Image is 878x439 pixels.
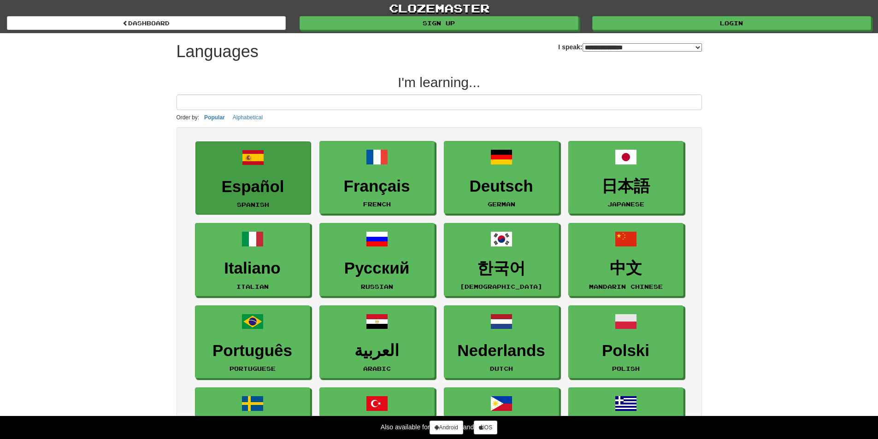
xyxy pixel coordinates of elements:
a: РусскийRussian [319,223,435,296]
small: Russian [361,283,393,290]
button: Alphabetical [230,112,265,123]
a: DeutschGerman [444,141,559,214]
a: Android [430,421,463,434]
h3: Deutsch [449,177,554,195]
h3: Español [200,178,306,196]
small: German [488,201,515,207]
small: Arabic [363,365,391,372]
label: I speak: [558,42,701,52]
button: Popular [201,112,228,123]
h3: Polski [573,342,678,360]
a: 中文Mandarin Chinese [568,223,684,296]
small: Dutch [490,365,513,372]
h3: 한국어 [449,259,554,277]
a: NederlandsDutch [444,305,559,379]
a: dashboard [7,16,286,30]
a: EspañolSpanish [195,141,311,215]
a: FrançaisFrench [319,141,435,214]
h3: Português [200,342,305,360]
small: Italian [236,283,269,290]
a: Sign up [300,16,578,30]
small: Portuguese [230,365,276,372]
a: العربيةArabic [319,305,435,379]
small: Order by: [177,114,200,121]
small: [DEMOGRAPHIC_DATA] [460,283,542,290]
small: Japanese [607,201,644,207]
h3: 中文 [573,259,678,277]
a: 日本語Japanese [568,141,684,214]
h3: Русский [324,259,430,277]
a: iOS [474,421,497,434]
small: Spanish [237,201,269,208]
h3: Nederlands [449,342,554,360]
small: Mandarin Chinese [589,283,663,290]
a: 한국어[DEMOGRAPHIC_DATA] [444,223,559,296]
h1: Languages [177,42,259,61]
a: PolskiPolish [568,305,684,379]
a: PortuguêsPortuguese [195,305,310,379]
h3: Français [324,177,430,195]
small: French [363,201,391,207]
h2: I'm learning... [177,75,702,90]
a: Login [592,16,871,30]
select: I speak: [583,43,702,52]
small: Polish [612,365,640,372]
a: ItalianoItalian [195,223,310,296]
h3: 日本語 [573,177,678,195]
h3: Italiano [200,259,305,277]
h3: العربية [324,342,430,360]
